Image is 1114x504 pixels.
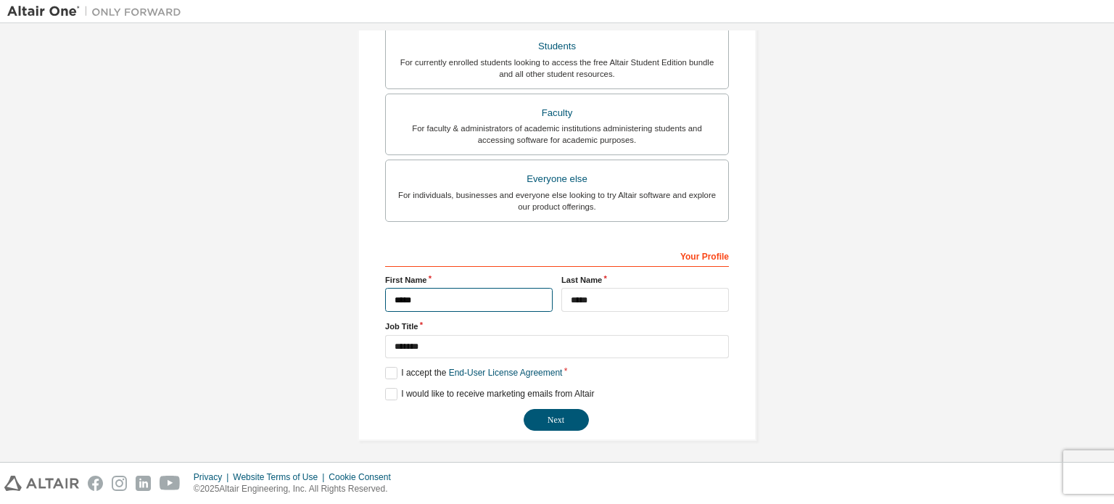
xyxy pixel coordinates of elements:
div: Privacy [194,471,233,483]
div: For currently enrolled students looking to access the free Altair Student Edition bundle and all ... [395,57,719,80]
button: Next [524,409,589,431]
div: Faculty [395,103,719,123]
img: linkedin.svg [136,476,151,491]
label: Last Name [561,274,729,286]
div: Students [395,36,719,57]
div: For faculty & administrators of academic institutions administering students and accessing softwa... [395,123,719,146]
a: End-User License Agreement [449,368,563,378]
div: For individuals, businesses and everyone else looking to try Altair software and explore our prod... [395,189,719,212]
div: Website Terms of Use [233,471,329,483]
p: © 2025 Altair Engineering, Inc. All Rights Reserved. [194,483,400,495]
div: Your Profile [385,244,729,267]
img: altair_logo.svg [4,476,79,491]
img: facebook.svg [88,476,103,491]
label: Job Title [385,321,729,332]
img: instagram.svg [112,476,127,491]
label: I would like to receive marketing emails from Altair [385,388,594,400]
label: First Name [385,274,553,286]
div: Cookie Consent [329,471,399,483]
div: Everyone else [395,169,719,189]
img: Altair One [7,4,189,19]
label: I accept the [385,367,562,379]
img: youtube.svg [160,476,181,491]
